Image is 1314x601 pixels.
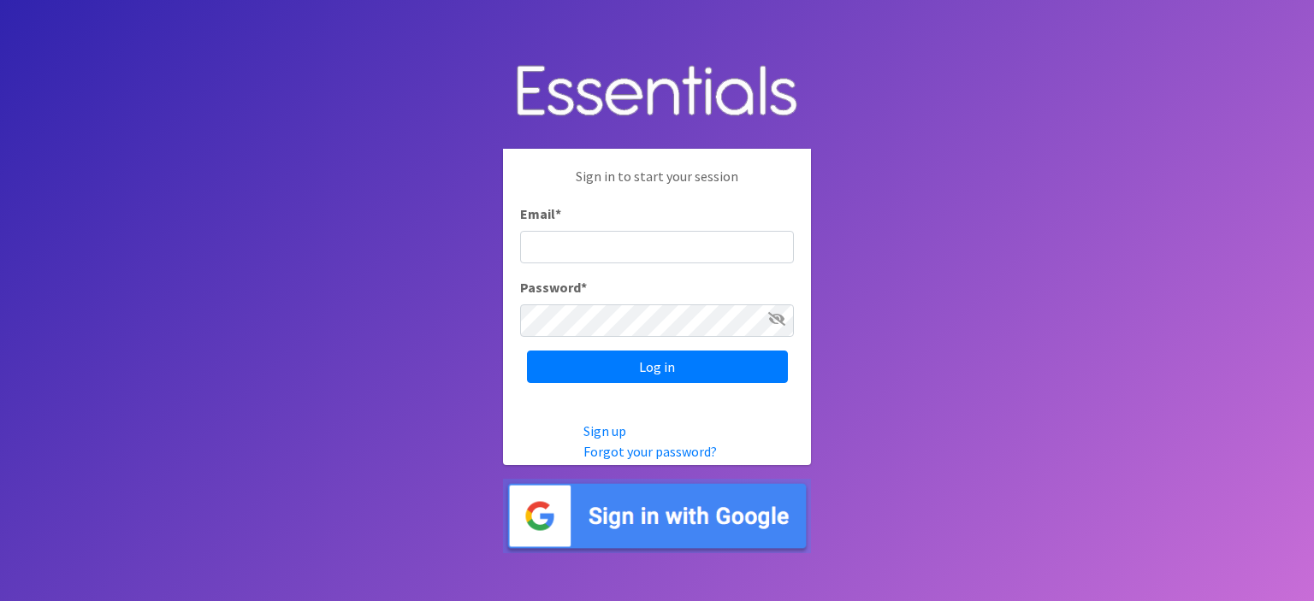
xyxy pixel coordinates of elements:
[520,277,587,298] label: Password
[520,166,794,203] p: Sign in to start your session
[503,48,811,136] img: Human Essentials
[503,479,811,553] img: Sign in with Google
[581,279,587,296] abbr: required
[520,203,561,224] label: Email
[527,351,788,383] input: Log in
[555,205,561,222] abbr: required
[583,443,717,460] a: Forgot your password?
[583,422,626,439] a: Sign up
